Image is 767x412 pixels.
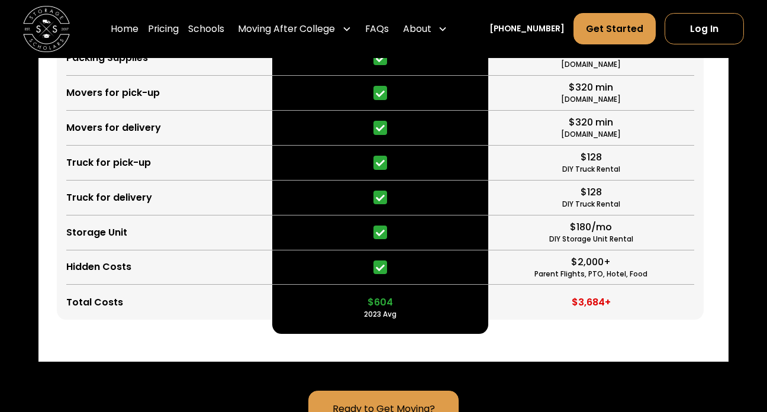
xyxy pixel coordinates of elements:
div: About [398,13,452,46]
div: Truck for delivery [66,191,152,205]
div: Moving After College [233,13,356,46]
div: $128 [581,185,602,199]
div: DIY Storage Unit Rental [549,234,633,245]
div: $3,684+ [572,295,611,310]
a: Log In [665,14,743,45]
div: $2,000+ [571,255,611,269]
a: home [23,6,70,53]
div: $320 min [569,115,613,130]
div: About [403,22,431,36]
a: Pricing [148,13,179,46]
div: Moving After College [238,22,335,36]
div: $604 [368,295,393,310]
div: [DOMAIN_NAME] [561,60,621,70]
div: Movers for pick-up [66,86,160,100]
a: Home [111,13,138,46]
div: $180/mo [570,220,612,234]
div: Total Costs [66,295,123,310]
div: Storage Unit [66,226,127,240]
a: Get Started [573,14,655,45]
a: [PHONE_NUMBER] [489,23,565,36]
div: $128 [581,150,602,165]
div: $320 min [569,81,613,95]
div: DIY Truck Rental [562,165,620,175]
div: Truck for pick-up [66,156,151,170]
div: 2023 Avg [364,310,397,320]
img: Storage Scholars main logo [23,6,70,53]
a: FAQs [365,13,389,46]
div: Packing Supplies [66,51,148,65]
div: Hidden Costs [66,260,131,274]
div: DIY Truck Rental [562,199,620,210]
div: Parent Flights, PTO, Hotel, Food [534,269,647,280]
div: Movers for delivery [66,121,161,135]
div: [DOMAIN_NAME] [561,95,621,105]
div: [DOMAIN_NAME] [561,130,621,140]
a: Schools [188,13,224,46]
